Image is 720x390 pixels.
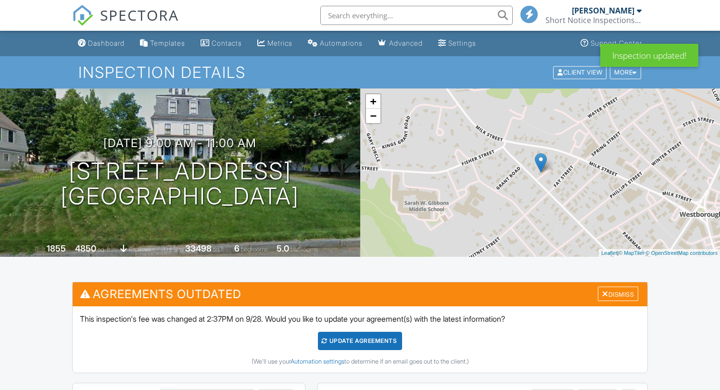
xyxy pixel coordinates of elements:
[128,246,154,253] span: basement
[80,358,641,365] div: (We'll use your to determine if an email goes out to the client.)
[100,5,179,25] span: SPECTORA
[61,159,299,210] h1: [STREET_ADDRESS] [GEOGRAPHIC_DATA]
[277,243,289,253] div: 5.0
[600,44,698,67] div: Inspection updated!
[320,6,513,25] input: Search everything...
[73,306,648,373] div: This inspection's fee was changed at 2:37PM on 9/28. Would you like to update your agreement(s) w...
[591,39,642,47] div: Support Center
[545,15,642,25] div: Short Notice Inspections LLC
[98,246,111,253] span: sq. ft.
[164,246,184,253] span: Lot Size
[320,39,363,47] div: Automations
[88,39,125,47] div: Dashboard
[78,64,642,81] h1: Inspection Details
[599,249,720,257] div: |
[619,250,644,256] a: © MapTiler
[552,68,609,75] a: Client View
[291,358,344,365] a: Automation settings
[72,13,179,33] a: SPECTORA
[374,35,427,52] a: Advanced
[389,39,423,47] div: Advanced
[75,243,96,253] div: 4850
[572,6,634,15] div: [PERSON_NAME]
[241,246,267,253] span: bedrooms
[234,243,240,253] div: 6
[253,35,296,52] a: Metrics
[74,35,128,52] a: Dashboard
[72,5,93,26] img: The Best Home Inspection Software - Spectora
[304,35,366,52] a: Automations (Basic)
[448,39,476,47] div: Settings
[318,332,402,350] div: Update Agreements
[35,246,45,253] span: Built
[610,66,641,79] div: More
[47,243,66,253] div: 1855
[366,109,380,123] a: Zoom out
[366,94,380,109] a: Zoom in
[73,282,648,306] h3: Agreements Outdated
[291,246,318,253] span: bathrooms
[553,66,606,79] div: Client View
[646,250,718,256] a: © OpenStreetMap contributors
[212,39,242,47] div: Contacts
[434,35,480,52] a: Settings
[601,250,617,256] a: Leaflet
[267,39,292,47] div: Metrics
[197,35,246,52] a: Contacts
[598,287,638,302] div: Dismiss
[185,243,212,253] div: 33498
[150,39,185,47] div: Templates
[136,35,189,52] a: Templates
[577,35,646,52] a: Support Center
[103,137,256,150] h3: [DATE] 9:00 am - 11:00 am
[213,246,225,253] span: sq.ft.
